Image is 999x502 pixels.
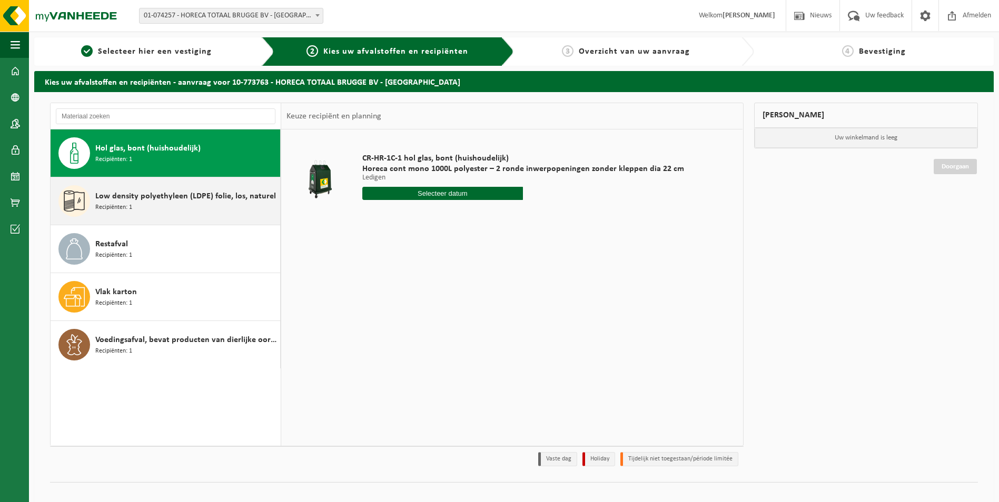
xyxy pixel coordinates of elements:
span: Low density polyethyleen (LDPE) folie, los, naturel [95,190,276,203]
span: Overzicht van uw aanvraag [579,47,690,56]
button: Vlak karton Recipiënten: 1 [51,273,281,321]
a: 1Selecteer hier een vestiging [39,45,253,58]
span: 4 [842,45,854,57]
span: 3 [562,45,573,57]
span: Recipiënten: 1 [95,250,132,260]
span: Horeca cont mono 1000L polyester – 2 ronde inwerpopeningen zonder kleppen dia 22 cm [362,164,684,174]
span: Restafval [95,238,128,250]
li: Tijdelijk niet toegestaan/période limitée [620,452,738,466]
span: 2 [306,45,318,57]
span: Vlak karton [95,286,137,298]
div: Keuze recipiënt en planning [281,103,387,129]
span: Voedingsafval, bevat producten van dierlijke oorsprong, onverpakt, categorie 3 [95,334,278,346]
li: Holiday [582,452,615,466]
span: CR-HR-1C-1 hol glas, bont (huishoudelijk) [362,153,684,164]
span: 01-074257 - HORECA TOTAAL BRUGGE BV - BRUGGE [140,8,323,23]
div: [PERSON_NAME] [754,103,978,128]
span: Selecteer hier een vestiging [98,47,212,56]
span: Recipiënten: 1 [95,346,132,356]
span: Recipiënten: 1 [95,203,132,213]
h2: Kies uw afvalstoffen en recipiënten - aanvraag voor 10-773763 - HORECA TOTAAL BRUGGE BV - [GEOGRA... [34,71,994,92]
span: Kies uw afvalstoffen en recipiënten [323,47,468,56]
p: Uw winkelmand is leeg [755,128,978,148]
span: Hol glas, bont (huishoudelijk) [95,142,201,155]
p: Ledigen [362,174,684,182]
a: Doorgaan [934,159,977,174]
button: Low density polyethyleen (LDPE) folie, los, naturel Recipiënten: 1 [51,177,281,225]
span: 1 [81,45,93,57]
li: Vaste dag [538,452,577,466]
button: Voedingsafval, bevat producten van dierlijke oorsprong, onverpakt, categorie 3 Recipiënten: 1 [51,321,281,368]
strong: [PERSON_NAME] [723,12,775,19]
span: Bevestiging [859,47,906,56]
input: Materiaal zoeken [56,108,275,124]
span: 01-074257 - HORECA TOTAAL BRUGGE BV - BRUGGE [139,8,323,24]
button: Restafval Recipiënten: 1 [51,225,281,273]
button: Hol glas, bont (huishoudelijk) Recipiënten: 1 [51,129,281,177]
span: Recipiënten: 1 [95,298,132,308]
input: Selecteer datum [362,187,523,200]
span: Recipiënten: 1 [95,155,132,165]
